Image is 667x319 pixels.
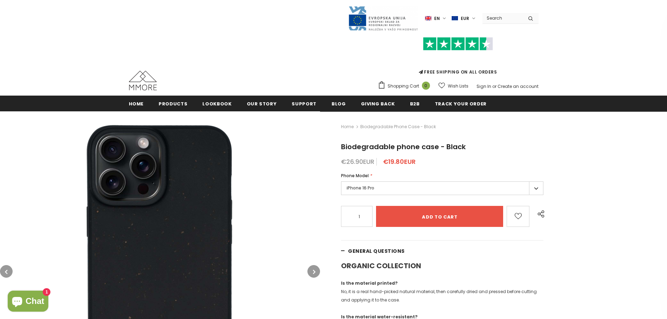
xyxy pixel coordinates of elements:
[332,100,346,107] span: Blog
[361,96,395,111] a: Giving back
[477,83,491,89] a: Sign In
[461,15,469,22] span: EUR
[383,157,416,166] span: €19.80EUR
[410,96,420,111] a: B2B
[435,100,487,107] span: Track your order
[348,6,418,31] img: Javni Razpis
[482,13,523,23] input: Search Site
[341,279,543,304] p: No, it is a real hand-picked natural material, then carefully dried and pressed before cutting an...
[492,83,496,89] span: or
[423,37,493,51] img: Trust Pilot Stars
[348,15,418,21] a: Javni Razpis
[341,181,543,195] label: iPhone 16 Pro
[292,100,317,107] span: support
[361,100,395,107] span: Giving back
[348,248,405,255] span: General Questions
[129,100,144,107] span: Home
[129,96,144,111] a: Home
[410,100,420,107] span: B2B
[341,280,398,286] strong: Is the material printed?
[341,142,466,152] span: Biodegradable phone case - Black
[6,291,50,313] inbox-online-store-chat: Shopify online store chat
[202,96,231,111] a: Lookbook
[435,96,487,111] a: Track your order
[341,157,374,166] span: €26.90EUR
[341,261,421,271] strong: ORGANIC COLLECTION
[498,83,539,89] a: Create an account
[247,100,277,107] span: Our Story
[360,123,436,131] span: Biodegradable phone case - Black
[341,241,543,262] a: General Questions
[341,123,354,131] a: Home
[438,80,468,92] a: Wish Lists
[378,81,433,91] a: Shopping Cart 0
[376,206,503,227] input: Add to cart
[129,71,157,90] img: MMORE Cases
[202,100,231,107] span: Lookbook
[434,15,440,22] span: en
[341,173,369,179] span: Phone Model
[422,82,430,90] span: 0
[388,83,419,90] span: Shopping Cart
[292,96,317,111] a: support
[378,40,539,75] span: FREE SHIPPING ON ALL ORDERS
[159,100,187,107] span: Products
[159,96,187,111] a: Products
[247,96,277,111] a: Our Story
[332,96,346,111] a: Blog
[378,50,539,69] iframe: Customer reviews powered by Trustpilot
[425,15,431,21] img: i-lang-1.png
[448,83,468,90] span: Wish Lists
